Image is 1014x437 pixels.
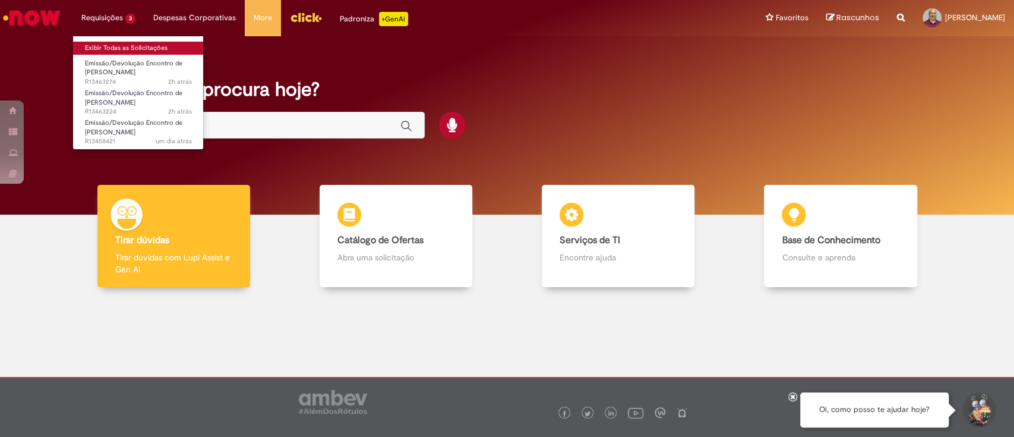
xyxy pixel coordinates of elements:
[285,185,507,288] a: Catálogo de Ofertas Abra uma solicitação
[961,392,996,428] button: Iniciar Conversa de Suporte
[168,77,192,86] span: 2h atrás
[85,118,182,137] span: Emissão/Devolução Encontro de [PERSON_NAME]
[945,12,1005,23] span: [PERSON_NAME]
[168,107,192,116] span: 2h atrás
[836,12,879,23] span: Rascunhos
[379,12,408,26] p: +GenAi
[81,12,123,24] span: Requisições
[153,12,236,24] span: Despesas Corporativas
[73,87,204,112] a: Aberto R13463224 : Emissão/Devolução Encontro de Contas Fornecedor
[1,6,62,30] img: ServiceNow
[85,107,192,117] span: R13463224
[254,12,272,24] span: More
[776,12,808,24] span: Favoritos
[168,77,192,86] time: 29/08/2025 16:05:45
[560,234,620,246] b: Serviços de TI
[73,42,204,55] a: Exibir Todas as Solicitações
[340,12,408,26] div: Padroniza
[85,59,182,77] span: Emissão/Devolução Encontro de [PERSON_NAME]
[290,8,322,26] img: click_logo_yellow_360x200.png
[826,12,879,24] a: Rascunhos
[85,137,192,146] span: R13458421
[85,89,182,107] span: Emissão/Devolução Encontro de [PERSON_NAME]
[337,251,454,263] p: Abra uma solicitação
[85,77,192,87] span: R13463274
[655,407,665,418] img: logo_footer_workplace.png
[507,185,729,288] a: Serviços de TI Encontre ajuda
[561,411,567,417] img: logo_footer_facebook.png
[168,107,192,116] time: 29/08/2025 15:57:51
[156,137,192,146] time: 28/08/2025 14:54:39
[156,137,192,146] span: um dia atrás
[677,407,687,418] img: logo_footer_naosei.png
[73,57,204,83] a: Aberto R13463274 : Emissão/Devolução Encontro de Contas Fornecedor
[115,251,232,275] p: Tirar dúvidas com Lupi Assist e Gen Ai
[299,390,367,414] img: logo_footer_ambev_rotulo_gray.png
[72,36,204,150] ul: Requisições
[782,234,880,246] b: Base de Conhecimento
[585,411,590,417] img: logo_footer_twitter.png
[73,117,204,142] a: Aberto R13458421 : Emissão/Devolução Encontro de Contas Fornecedor
[628,405,643,420] img: logo_footer_youtube.png
[800,392,949,427] div: Oi, como posso te ajudar hoje?
[125,14,135,24] span: 3
[96,79,918,100] h2: O que você procura hoje?
[782,251,899,263] p: Consulte e aprenda
[729,185,952,288] a: Base de Conhecimento Consulte e aprenda
[608,410,614,417] img: logo_footer_linkedin.png
[560,251,677,263] p: Encontre ajuda
[115,234,169,246] b: Tirar dúvidas
[337,234,424,246] b: Catálogo de Ofertas
[62,185,285,288] a: Tirar dúvidas Tirar dúvidas com Lupi Assist e Gen Ai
